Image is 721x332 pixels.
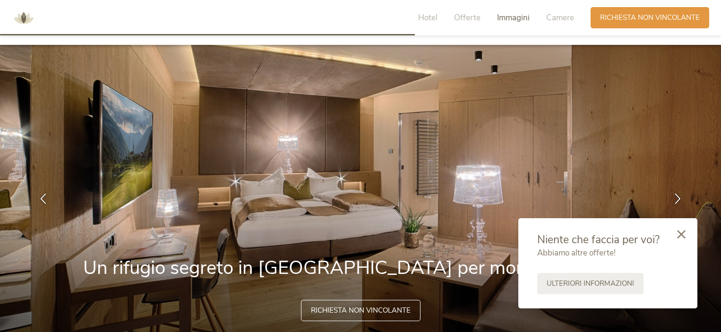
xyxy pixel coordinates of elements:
[9,4,38,32] img: AMONTI & LUNARIS Wellnessresort
[537,247,616,258] span: Abbiamo altre offerte!
[537,273,644,294] a: Ulteriori informazioni
[547,279,634,289] span: Ulteriori informazioni
[454,12,481,23] span: Offerte
[600,13,700,23] span: Richiesta non vincolante
[311,306,411,315] span: Richiesta non vincolante
[537,232,660,247] span: Niente che faccia per voi?
[497,12,530,23] span: Immagini
[546,12,574,23] span: Camere
[9,14,38,21] a: AMONTI & LUNARIS Wellnessresort
[418,12,438,23] span: Hotel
